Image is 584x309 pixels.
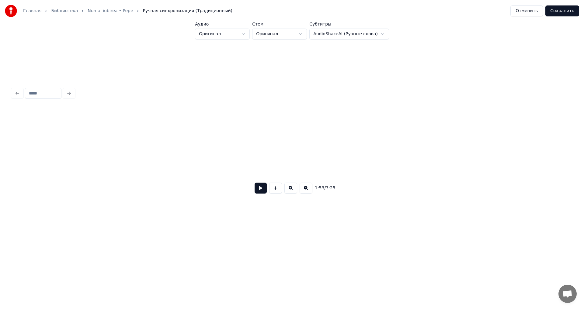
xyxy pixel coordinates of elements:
label: Стем [252,22,307,26]
a: Библиотека [51,8,78,14]
span: 1:53 [315,185,324,191]
a: Numai iubirea • Pepe [88,8,133,14]
span: Ручная синхронизация (Традиционный) [143,8,232,14]
label: Аудио [195,22,250,26]
a: Главная [23,8,41,14]
button: Отменить [510,5,543,16]
label: Субтитры [309,22,389,26]
button: Сохранить [545,5,579,16]
a: Открытый чат [558,285,577,303]
div: / [315,185,329,191]
img: youka [5,5,17,17]
span: 3:25 [326,185,335,191]
nav: breadcrumb [23,8,232,14]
